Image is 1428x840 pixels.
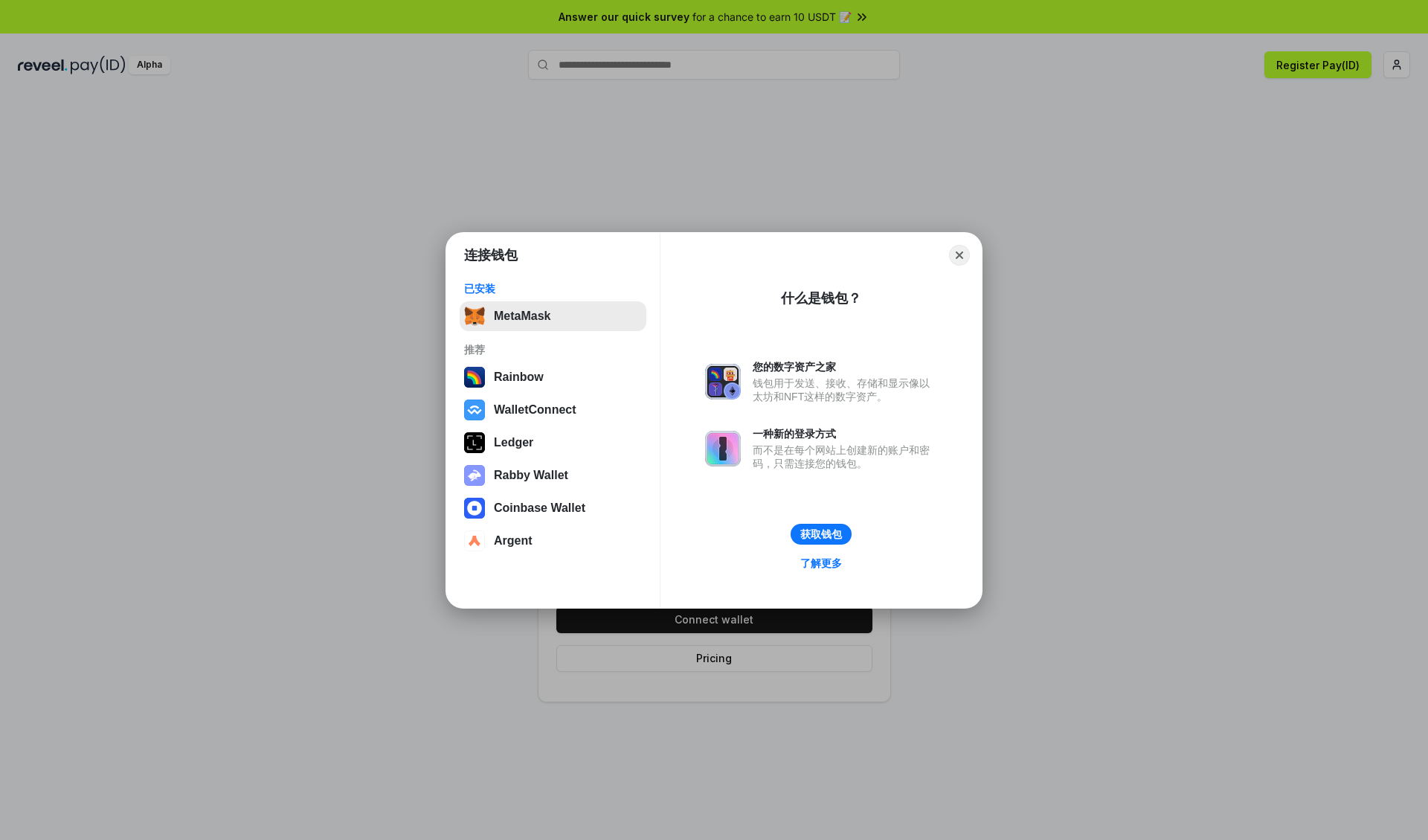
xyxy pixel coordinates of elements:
[460,395,646,425] button: WalletConnect
[464,367,485,388] img: svg+xml,%3Csvg%20width%3D%22120%22%20height%3D%22120%22%20viewBox%3D%220%200%20120%20120%22%20fil...
[494,371,544,384] div: Rainbow
[494,436,533,449] div: Ledger
[753,360,937,373] div: 您的数字资产之家
[494,403,576,417] div: WalletConnect
[460,301,646,331] button: MetaMask
[464,465,485,486] img: svg+xml,%3Csvg%20xmlns%3D%22http%3A%2F%2Fwww.w3.org%2F2000%2Fsvg%22%20fill%3D%22none%22%20viewBox...
[494,501,585,515] div: Coinbase Wallet
[705,364,741,400] img: svg+xml,%3Csvg%20xmlns%3D%22http%3A%2F%2Fwww.w3.org%2F2000%2Fsvg%22%20fill%3D%22none%22%20viewBox...
[494,469,568,482] div: Rabby Wallet
[494,534,533,548] div: Argent
[460,428,646,458] button: Ledger
[464,400,485,420] img: svg+xml,%3Csvg%20width%3D%2228%22%20height%3D%2228%22%20viewBox%3D%220%200%2028%2028%22%20fill%3D...
[464,246,518,264] h1: 连接钱包
[791,554,851,573] a: 了解更多
[781,289,861,307] div: 什么是钱包？
[791,524,852,545] button: 获取钱包
[753,427,937,440] div: 一种新的登录方式
[800,557,842,570] div: 了解更多
[753,443,937,470] div: 而不是在每个网站上创建新的账户和密码，只需连接您的钱包。
[460,493,646,523] button: Coinbase Wallet
[753,376,937,403] div: 钱包用于发送、接收、存储和显示像以太坊和NFT这样的数字资产。
[460,461,646,490] button: Rabby Wallet
[464,282,642,295] div: 已安装
[464,306,485,327] img: svg+xml,%3Csvg%20fill%3D%22none%22%20height%3D%2233%22%20viewBox%3D%220%200%2035%2033%22%20width%...
[460,362,646,392] button: Rainbow
[949,245,970,266] button: Close
[464,498,485,519] img: svg+xml,%3Csvg%20width%3D%2228%22%20height%3D%2228%22%20viewBox%3D%220%200%2028%2028%22%20fill%3D...
[494,310,550,323] div: MetaMask
[705,431,741,467] img: svg+xml,%3Csvg%20xmlns%3D%22http%3A%2F%2Fwww.w3.org%2F2000%2Fsvg%22%20fill%3D%22none%22%20viewBox...
[464,530,485,551] img: svg+xml,%3Csvg%20width%3D%2228%22%20height%3D%2228%22%20viewBox%3D%220%200%2028%2028%22%20fill%3D...
[464,432,485,453] img: svg+xml,%3Csvg%20xmlns%3D%22http%3A%2F%2Fwww.w3.org%2F2000%2Fsvg%22%20width%3D%2228%22%20height%3...
[464,343,642,356] div: 推荐
[800,528,842,541] div: 获取钱包
[460,526,646,556] button: Argent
